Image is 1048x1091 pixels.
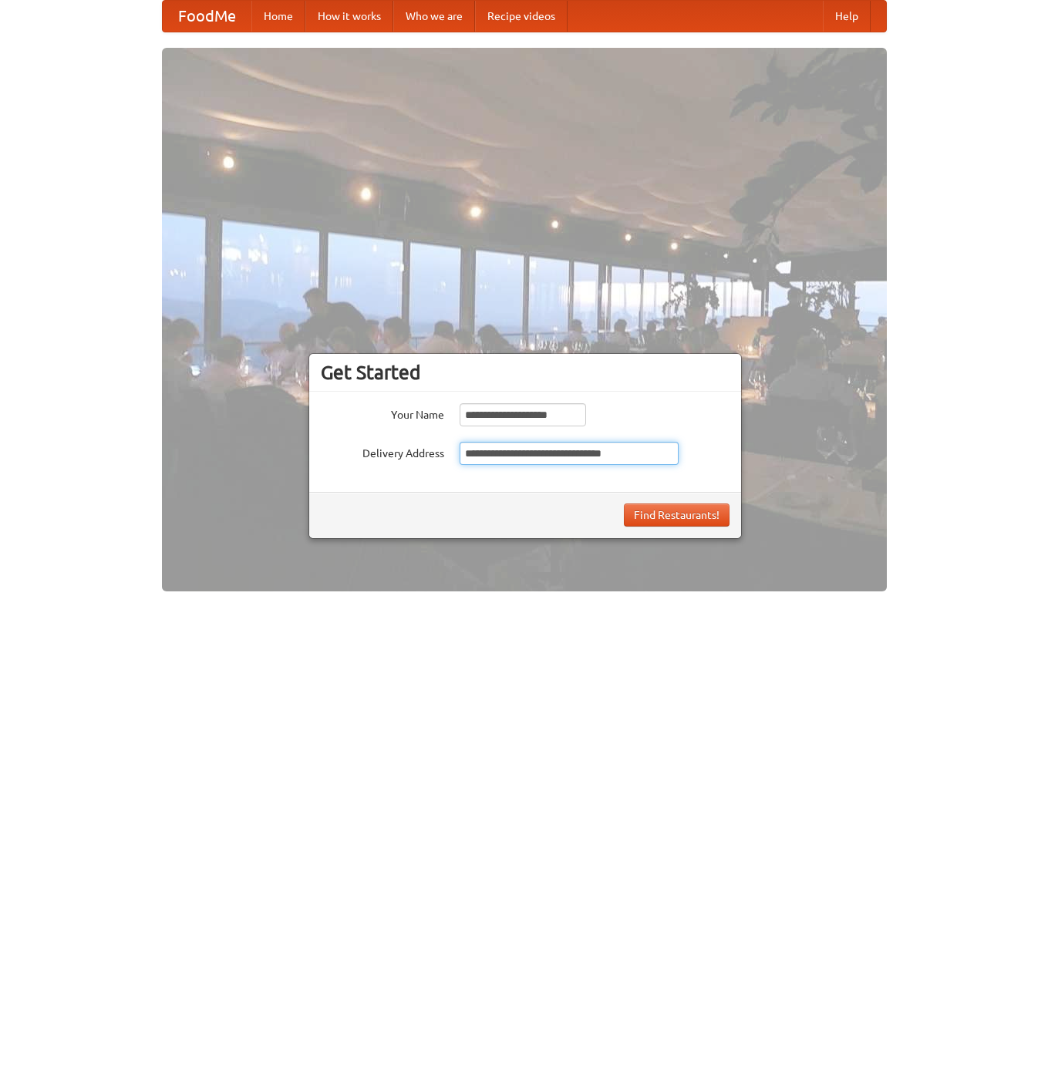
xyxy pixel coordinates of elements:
h3: Get Started [321,361,730,384]
a: Home [251,1,305,32]
button: Find Restaurants! [624,503,730,527]
a: Help [823,1,871,32]
a: FoodMe [163,1,251,32]
a: Recipe videos [475,1,568,32]
a: How it works [305,1,393,32]
a: Who we are [393,1,475,32]
label: Your Name [321,403,444,423]
label: Delivery Address [321,442,444,461]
